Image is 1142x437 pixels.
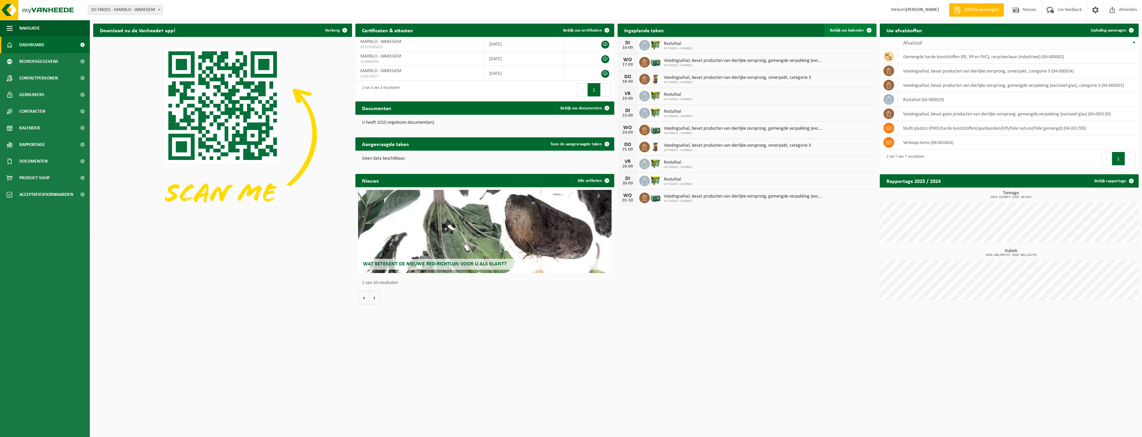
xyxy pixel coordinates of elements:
td: voedingsafval, bevat producten van dierlijke oorsprong, gemengde verpakking (exclusief glas), cat... [898,78,1139,92]
a: Toon de aangevraagde taken [545,137,614,151]
a: Offerte aanvragen [949,3,1004,17]
div: DO [621,74,634,79]
div: 1 tot 7 van 7 resultaten [883,151,924,166]
span: Voedingsafval, bevat producten van dierlijke oorsprong, onverpakt, categorie 3 [664,143,811,148]
span: 10-748201 - MARBLO [664,80,811,84]
a: Bekijk uw certificaten [558,24,614,37]
span: 10-748201 - MARBLO [664,131,822,135]
td: multi plastics (PMD/harde kunststoffen/spanbanden/EPS/folie naturel/folie gemengd) (04-001700) [898,121,1139,135]
span: Acceptatievoorwaarden [19,186,73,203]
img: PB-LB-0680-HPE-GN-01 [650,124,661,135]
div: 23-09 [621,113,634,118]
span: 10-748201 - MARBLO - WAREGEM [88,5,162,15]
td: [DATE] [484,66,565,81]
span: VLA903654 [360,59,479,65]
span: MARBLO - WAREGEM [360,39,401,44]
a: Ophaling aanvragen [1085,24,1138,37]
span: 10-748201 - MARBLO [664,148,811,152]
span: Restafval [664,177,692,182]
div: WO [621,57,634,63]
span: Product Shop [19,170,50,186]
button: Verberg [320,24,351,37]
a: Bekijk uw kalender [825,24,876,37]
img: WB-1100-HPE-GN-50 [650,90,661,101]
div: 24-09 [621,130,634,135]
span: 10-748201 - MARBLO [664,165,692,169]
a: Bekijk uw documenten [555,101,614,115]
h3: Tonnage [883,191,1139,199]
img: WB-1100-HPE-GN-50 [650,175,661,186]
span: Navigatie [19,20,40,37]
span: Voedingsafval, bevat producten van dierlijke oorsprong, onverpakt, categorie 3 [664,75,811,80]
h2: Nieuws [355,174,385,187]
img: PB-LB-0680-HPE-GN-01 [650,192,661,203]
span: Voedingsafval, bevat producten van dierlijke oorsprong, gemengde verpakking (exc... [664,126,822,131]
span: Dashboard [19,37,44,53]
h2: Documenten [355,101,398,114]
div: 26-09 [621,164,634,169]
span: Voedingsafval, bevat producten van dierlijke oorsprong, gemengde verpakking (exc... [664,194,822,199]
div: 17-09 [621,63,634,67]
a: Alle artikelen [572,174,614,187]
span: RED25005015 [360,45,479,50]
span: 2024: 16,060 t - 2025: 18,316 t [883,196,1139,199]
div: 18-09 [621,79,634,84]
button: Volgende [369,291,380,304]
div: 19-09 [621,96,634,101]
button: Previous [1101,152,1112,165]
div: DO [621,142,634,147]
div: VR [621,159,634,164]
td: voedingsafval, bevat geen producten van dierlijke oorsprong, gemengde verpakking (exclusief glas)... [898,107,1139,121]
a: Bekijk rapportage [1089,174,1138,188]
span: 10-748201 - MARBLO [664,64,822,68]
img: Download de VHEPlus App [93,37,352,231]
span: Toon de aangevraagde taken [550,142,602,146]
td: [DATE] [484,52,565,66]
td: restafval (04-000029) [898,92,1139,107]
h3: Kubiek [883,249,1139,257]
span: Contracten [19,103,45,120]
span: Gebruikers [19,86,44,103]
div: 25-09 [621,147,634,152]
span: Voedingsafval, bevat producten van dierlijke oorsprong, gemengde verpakking (exc... [664,58,822,64]
img: WB-1100-HPE-GN-50 [650,39,661,50]
a: Wat betekent de nieuwe RED-richtlijn voor u als klant? [358,190,612,273]
strong: [PERSON_NAME] [906,7,939,12]
p: 1 van 10 resultaten [362,281,611,285]
img: PB-LB-0680-HPE-GN-01 [650,56,661,67]
h2: Ingeplande taken [618,24,670,37]
span: Bekijk uw certificaten [563,28,602,33]
h2: Certificaten & attesten [355,24,420,37]
span: Restafval [664,109,692,114]
td: voedingsafval, bevat producten van dierlijke oorsprong, onverpakt, categorie 3 (04-000024) [898,64,1139,78]
div: 01-10 [621,198,634,203]
span: Restafval [664,41,692,47]
span: Afvalstof [903,41,922,46]
td: gemengde harde kunststoffen (PE, PP en PVC), recycleerbaar (industrieel) (04-000001) [898,50,1139,64]
span: Ophaling aanvragen [1091,28,1126,33]
span: Bekijk uw kalender [830,28,864,33]
button: Next [601,83,611,96]
span: Verberg [325,28,340,33]
span: Wat betekent de nieuwe RED-richtlijn voor u als klant? [363,261,506,267]
h2: Download nu de Vanheede+ app! [93,24,182,37]
span: 10-748201 - MARBLO [664,182,692,186]
td: [DATE] [484,37,565,52]
span: Documenten [19,153,48,170]
div: VR [621,91,634,96]
h2: Rapportage 2025 / 2024 [880,174,947,187]
h2: Uw afvalstoffen [880,24,929,37]
div: DI [621,108,634,113]
span: MARBLO - WAREGEM [360,69,401,73]
img: WB-0140-HPE-BN-01 [650,73,661,84]
div: DI [621,40,634,46]
td: verkoop items (04-001834) [898,135,1139,150]
div: 1 tot 3 van 3 resultaten [359,82,400,97]
div: WO [621,193,634,198]
p: U heeft 1010 ongelezen document(en). [362,120,608,125]
div: 30-09 [621,181,634,186]
div: 16-09 [621,46,634,50]
span: Restafval [664,160,692,165]
span: 10-748201 - MARBLO [664,97,692,101]
span: Restafval [664,92,692,97]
